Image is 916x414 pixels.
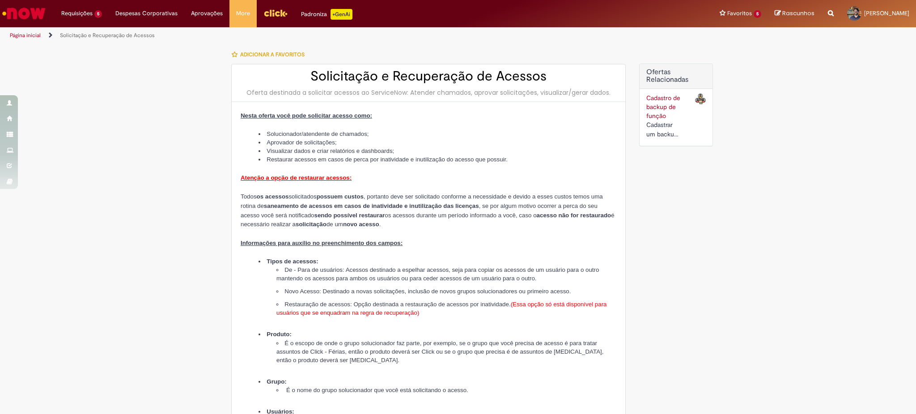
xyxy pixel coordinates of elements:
[1,4,47,22] img: ServiceNow
[241,88,616,97] div: Oferta destinada a solicitar acessos ao ServiceNow: Atender chamados, aprovar solicitações, visua...
[61,9,93,18] span: Requisições
[264,203,332,209] strong: saneamento de acessos
[115,9,178,18] span: Despesas Corporativas
[782,9,814,17] span: Rascunhos
[695,93,706,104] img: Cadastro de backup de função
[231,45,310,64] button: Adicionar a Favoritos
[301,9,352,20] div: Padroniza
[60,32,155,39] a: Solicitação e Recuperação de Acessos
[259,155,616,164] li: Restaurar acessos em casos de perca por inatividade e inutilização do acesso que possuir.
[864,9,909,17] span: [PERSON_NAME]
[754,10,761,18] span: 5
[343,221,379,228] strong: novo acesso
[267,331,292,338] strong: Produto:
[267,258,318,265] strong: Tipos de acessos:
[259,147,616,155] li: Visualizar dados e criar relatórios e dashboards;
[267,378,286,385] strong: Grupo:
[646,94,680,120] a: Cadastro de backup de função
[276,340,603,363] span: É o escopo de onde o grupo solucionador faz parte, por exemplo, se o grupo que você precisa de ac...
[7,27,604,44] ul: Trilhas de página
[296,221,327,228] strong: solicitação
[263,6,288,20] img: click_logo_yellow_360x200.png
[775,9,814,18] a: Rascunhos
[241,69,616,84] h2: Solicitação e Recuperação de Acessos
[241,174,352,181] span: Atenção a opção de restaurar acessos:
[646,120,682,139] div: Cadastrar um backup para as suas funções no portal Now
[331,9,352,20] p: +GenAi
[537,212,611,219] strong: acesso não for restaurado
[334,203,479,209] strong: em casos de inatividade e inutilização das licenças
[241,112,372,119] span: Nesta oferta você pode solicitar acesso como:
[240,51,305,58] span: Adicionar a Favoritos
[259,130,616,138] li: Solucionador/atendente de chamados;
[276,300,616,325] li: Restauração de acessos: Opção destinada a restauração de acessos por inatividade.
[241,240,403,246] span: Informações para auxílio no preenchimento dos campos:
[727,9,752,18] span: Favoritos
[10,32,41,39] a: Página inicial
[191,9,223,18] span: Aprovações
[317,193,364,200] strong: possuem custos
[257,193,289,200] strong: os acessos
[314,212,385,219] strong: sendo possível restaurar
[241,193,615,228] span: Todos solicitados , portanto deve ser solicitado conforme a necessidade e devido a esses custos t...
[259,138,616,147] li: Aprovador de solicitações;
[639,63,713,146] div: Ofertas Relacionadas
[276,266,616,283] li: De - Para de usuários: Acessos destinado a espelhar acessos, seja para copiar os acessos de um us...
[646,68,706,84] h2: Ofertas Relacionadas
[286,387,468,393] span: É o nome do grupo solucionador que você está solicitando o acesso.
[276,287,616,296] li: Novo Acesso: Destinado a novas solicitações, inclusão de novos grupos solucionadores ou primeiro ...
[236,9,250,18] span: More
[94,10,102,18] span: 5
